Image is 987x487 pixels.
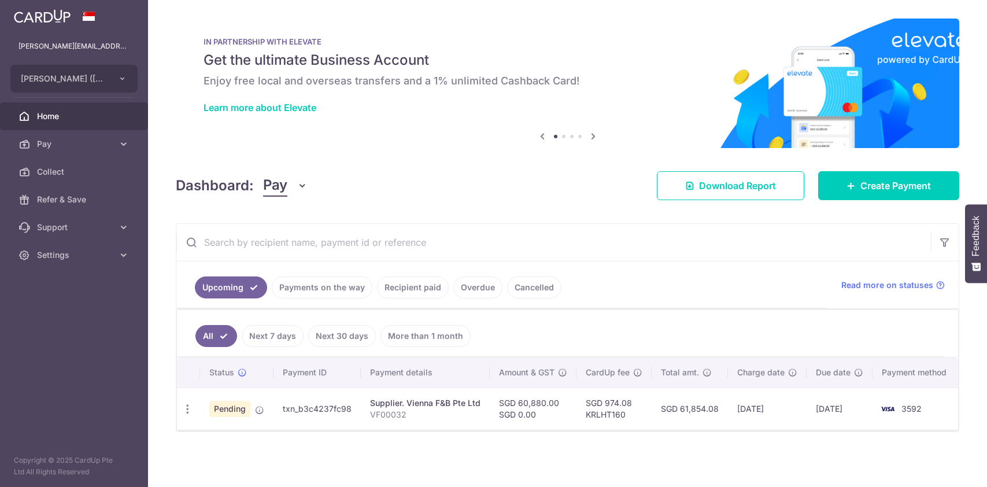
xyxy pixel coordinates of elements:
[14,9,71,23] img: CardUp
[37,194,113,205] span: Refer & Save
[453,276,502,298] a: Overdue
[901,404,922,414] span: 3592
[728,388,807,430] td: [DATE]
[370,409,480,420] p: VF00032
[661,367,699,378] span: Total amt.
[37,138,113,150] span: Pay
[971,216,981,256] span: Feedback
[242,325,304,347] a: Next 7 days
[652,388,728,430] td: SGD 61,854.08
[209,367,234,378] span: Status
[913,452,975,481] iframe: Opens a widget where you can find more information
[19,40,130,52] p: [PERSON_NAME][EMAIL_ADDRESS][DOMAIN_NAME]
[204,102,316,113] a: Learn more about Elevate
[737,367,785,378] span: Charge date
[263,175,308,197] button: Pay
[873,357,960,388] th: Payment method
[499,367,555,378] span: Amount & GST
[370,397,480,409] div: Supplier. Vienna F&B Pte Ltd
[37,222,113,233] span: Support
[860,179,931,193] span: Create Payment
[308,325,376,347] a: Next 30 days
[272,276,372,298] a: Payments on the way
[657,171,804,200] a: Download Report
[204,37,931,46] p: IN PARTNERSHIP WITH ELEVATE
[10,65,138,93] button: [PERSON_NAME] ([PERSON_NAME][GEOGRAPHIC_DATA]) PTE. LTD.
[176,19,959,148] img: Renovation banner
[273,388,361,430] td: txn_b3c4237fc98
[876,402,899,416] img: Bank Card
[204,74,931,88] h6: Enjoy free local and overseas transfers and a 1% unlimited Cashback Card!
[807,388,873,430] td: [DATE]
[361,357,490,388] th: Payment details
[176,175,254,196] h4: Dashboard:
[263,175,287,197] span: Pay
[176,224,931,261] input: Search by recipient name, payment id or reference
[37,249,113,261] span: Settings
[377,276,449,298] a: Recipient paid
[195,276,267,298] a: Upcoming
[841,279,945,291] a: Read more on statuses
[841,279,933,291] span: Read more on statuses
[507,276,561,298] a: Cancelled
[490,388,576,430] td: SGD 60,880.00 SGD 0.00
[37,110,113,122] span: Home
[380,325,471,347] a: More than 1 month
[21,73,106,84] span: [PERSON_NAME] ([PERSON_NAME][GEOGRAPHIC_DATA]) PTE. LTD.
[204,51,931,69] h5: Get the ultimate Business Account
[273,357,361,388] th: Payment ID
[37,166,113,178] span: Collect
[576,388,652,430] td: SGD 974.08 KRLHT160
[965,204,987,283] button: Feedback - Show survey
[818,171,959,200] a: Create Payment
[816,367,851,378] span: Due date
[195,325,237,347] a: All
[209,401,250,417] span: Pending
[586,367,630,378] span: CardUp fee
[699,179,776,193] span: Download Report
